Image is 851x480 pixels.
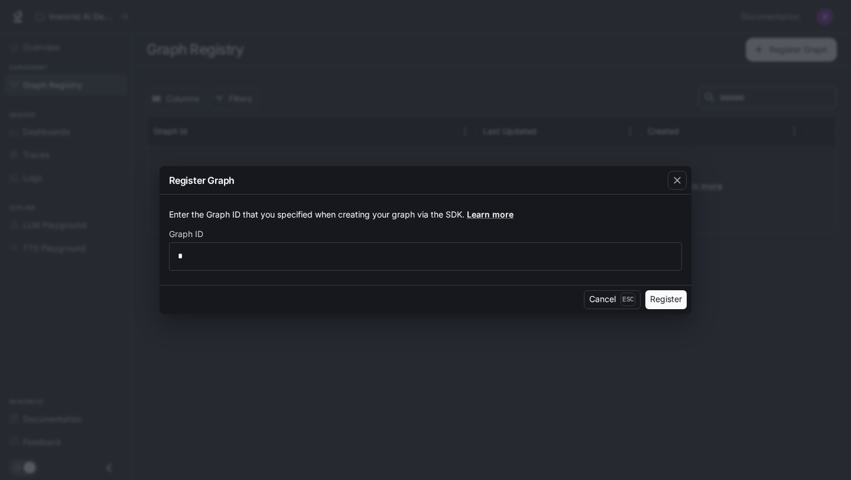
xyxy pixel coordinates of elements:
[621,293,635,306] p: Esc
[467,209,514,219] a: Learn more
[169,209,682,220] p: Enter the Graph ID that you specified when creating your graph via the SDK.
[169,173,235,187] p: Register Graph
[645,290,687,309] button: Register
[169,230,203,238] p: Graph ID
[584,290,641,309] button: CancelEsc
